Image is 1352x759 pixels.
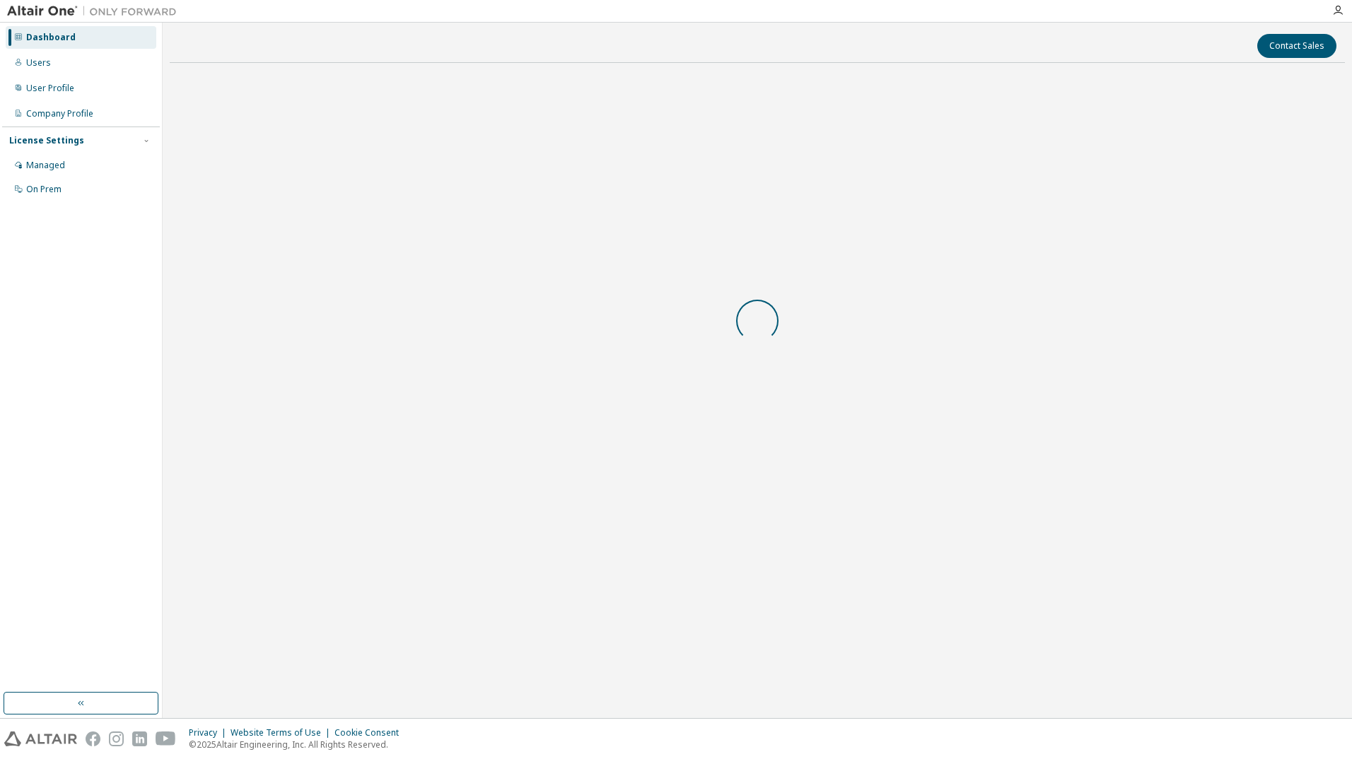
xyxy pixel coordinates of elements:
[26,184,62,195] div: On Prem
[1257,34,1336,58] button: Contact Sales
[334,727,407,739] div: Cookie Consent
[26,108,93,119] div: Company Profile
[26,160,65,171] div: Managed
[26,83,74,94] div: User Profile
[156,731,176,746] img: youtube.svg
[86,731,100,746] img: facebook.svg
[26,32,76,43] div: Dashboard
[26,57,51,69] div: Users
[189,727,231,739] div: Privacy
[4,731,77,746] img: altair_logo.svg
[109,731,124,746] img: instagram.svg
[132,731,147,746] img: linkedin.svg
[9,135,84,146] div: License Settings
[231,727,334,739] div: Website Terms of Use
[189,739,407,751] p: © 2025 Altair Engineering, Inc. All Rights Reserved.
[7,4,184,18] img: Altair One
